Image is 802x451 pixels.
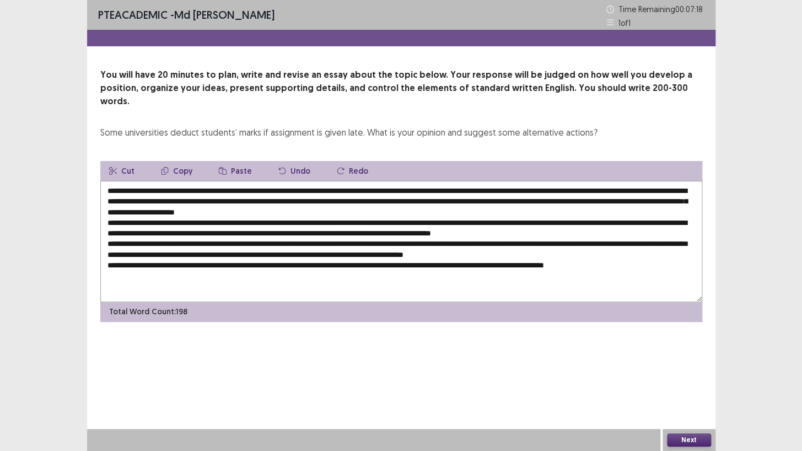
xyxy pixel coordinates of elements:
[210,161,261,181] button: Paste
[152,161,201,181] button: Copy
[667,433,711,447] button: Next
[100,126,598,139] div: Some universities deduct students’ marks if assignment is given late. What is your opinion and su...
[109,306,187,318] p: Total Word Count: 198
[270,161,319,181] button: Undo
[328,161,377,181] button: Redo
[98,7,274,23] p: - Md [PERSON_NAME]
[100,161,143,181] button: Cut
[618,3,704,15] p: Time Remaining 00 : 07 : 18
[98,8,168,22] span: PTE academic
[618,17,631,29] p: 1 of 1
[100,68,702,108] p: You will have 20 minutes to plan, write and revise an essay about the topic below. Your response ...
